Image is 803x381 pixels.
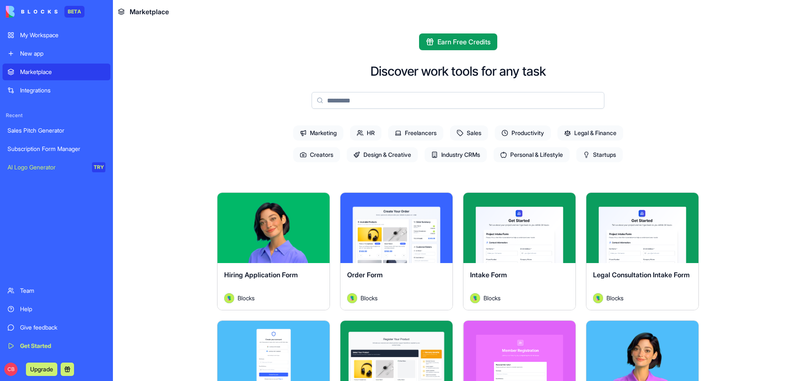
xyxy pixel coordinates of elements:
span: Industry CRMs [425,147,487,162]
a: New app [3,45,110,62]
a: Subscription Form Manager [3,141,110,157]
p: How can we help? [17,74,151,88]
span: Recent [3,112,110,119]
div: We'll be back online later [DATE] [17,115,140,123]
span: Creators [293,147,340,162]
a: BETA [6,6,84,18]
span: Help [133,282,146,288]
div: Close [144,13,159,28]
span: Sales [450,125,488,141]
div: BETA [64,6,84,18]
a: Hiring Application FormAvatarBlocks [217,192,330,310]
span: Intake Form [470,271,507,279]
img: Profile image for Michal [98,13,115,30]
div: Tickets [12,154,155,169]
span: Productivity [495,125,551,141]
div: Send us a message [17,106,140,115]
div: New app [20,49,105,58]
a: Legal Consultation Intake FormAvatarBlocks [586,192,699,310]
a: Get Started [3,338,110,354]
a: Upgrade [26,365,57,373]
span: Home [18,282,37,288]
div: Tickets [17,157,140,166]
div: My Workspace [20,31,105,39]
button: Messages [56,261,111,294]
span: Marketing [293,125,343,141]
img: logo [6,6,58,18]
span: Blocks [606,294,624,302]
div: Integrations [20,86,105,95]
img: Avatar [347,293,357,303]
button: Upgrade [26,363,57,376]
span: Search for help [17,185,68,194]
div: TRY [92,162,105,172]
div: Team [20,286,105,295]
button: Search for help [12,181,155,198]
span: Messages [69,282,98,288]
img: Profile image for Shelly [114,13,130,30]
div: Sales Pitch Generator [8,126,105,135]
span: Blocks [361,294,378,302]
span: Design & Creative [347,147,418,162]
div: Marketplace [20,68,105,76]
span: Startups [576,147,623,162]
span: HR [350,125,381,141]
a: Integrations [3,82,110,99]
div: Help [20,305,105,313]
a: Sales Pitch Generator [3,122,110,139]
span: Freelancers [388,125,443,141]
div: Create a ticket [17,142,150,151]
div: Subscription Form Manager [8,145,105,153]
div: FAQ [12,201,155,217]
div: AI Logo Generator [8,163,86,171]
img: Avatar [593,293,603,303]
span: Personal & Lifestyle [494,147,570,162]
a: AI Logo GeneratorTRY [3,159,110,176]
a: Team [3,282,110,299]
a: My Workspace [3,27,110,43]
a: Order FormAvatarBlocks [340,192,453,310]
a: Marketplace [3,64,110,80]
span: Earn Free Credits [437,37,491,47]
span: Marketplace [130,7,169,17]
div: Get Started [20,342,105,350]
img: Avatar [470,293,480,303]
img: logo [17,16,27,29]
div: Give feedback [20,323,105,332]
span: Blocks [238,294,255,302]
button: Help [112,261,167,294]
a: Intake FormAvatarBlocks [463,192,576,310]
span: Order Form [347,271,383,279]
span: Blocks [483,294,501,302]
span: Hiring Application Form [224,271,298,279]
h2: Discover work tools for any task [371,64,546,79]
div: Send us a messageWe'll be back online later [DATE] [8,99,159,130]
img: Avatar [224,293,234,303]
button: Earn Free Credits [419,33,497,50]
div: FAQ [17,205,140,213]
a: Give feedback [3,319,110,336]
p: Hi Carmi 👋 [17,59,151,74]
span: Legal & Finance [557,125,623,141]
span: CB [4,363,18,376]
a: Help [3,301,110,317]
span: Legal Consultation Intake Form [593,271,690,279]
